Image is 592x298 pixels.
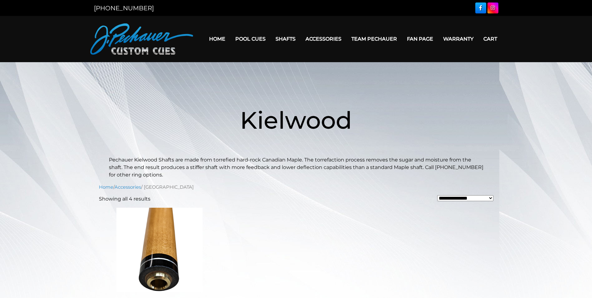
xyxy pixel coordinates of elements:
[346,31,402,47] a: Team Pechauer
[94,4,154,12] a: [PHONE_NUMBER]
[235,208,356,292] img: Kielwood 12.75mm .850 (Flat faced/Prior to 2025)
[478,31,502,47] a: Cart
[109,156,483,179] p: Pechauer Kielwood Shafts are made from torrefied hard-rock Canadian Maple. The torrefaction proce...
[240,106,352,135] span: Kielwood
[438,31,478,47] a: Warranty
[90,23,193,55] img: Pechauer Custom Cues
[99,195,150,203] p: Showing all 4 results
[99,184,493,191] nav: Breadcrumb
[204,31,230,47] a: Home
[99,208,220,292] img: Kielwood 12.75mm .850 Joint (Pro Series Single Ring)
[371,208,493,292] img: Kielwood 12.75mm .850 Joint [Piloted thin black (Pro Series & JP Series 2025)]
[115,184,141,190] a: Accessories
[271,31,301,47] a: Shafts
[402,31,438,47] a: Fan Page
[99,184,113,190] a: Home
[437,195,493,201] select: Shop order
[230,31,271,47] a: Pool Cues
[301,31,346,47] a: Accessories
